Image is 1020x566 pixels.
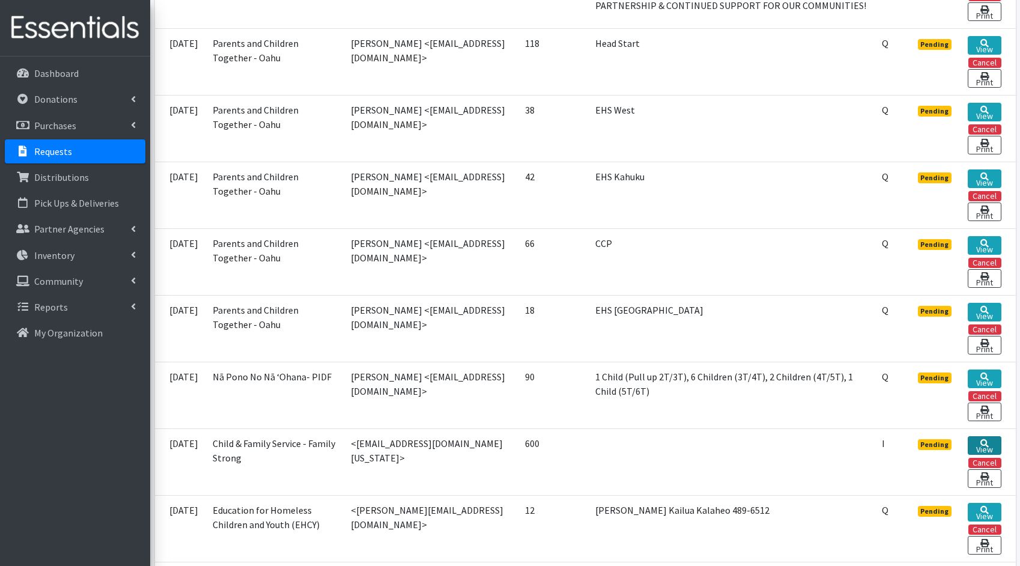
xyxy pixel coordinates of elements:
p: Community [34,275,83,287]
a: Print [968,69,1001,88]
td: Parents and Children Together - Oahu [205,162,344,228]
td: [PERSON_NAME] <[EMAIL_ADDRESS][DOMAIN_NAME]> [344,162,518,228]
td: [PERSON_NAME] Kailua Kalaheo 489-6512 [588,495,874,562]
abbr: Quantity [882,104,888,116]
a: Print [968,469,1001,488]
td: 1 Child (Pull up 2T/3T), 6 Children (3T/4T), 2 Children (4T/5T), 1 Child (5T/6T) [588,362,874,428]
span: Pending [918,172,952,183]
p: Reports [34,301,68,313]
td: [DATE] [155,295,205,362]
p: Purchases [34,120,76,132]
a: Print [968,2,1001,21]
td: EHS [GEOGRAPHIC_DATA] [588,295,874,362]
button: Cancel [968,324,1001,335]
span: Pending [918,106,952,117]
abbr: Quantity [882,371,888,383]
td: Parents and Children Together - Oahu [205,95,344,162]
td: [PERSON_NAME] <[EMAIL_ADDRESS][DOMAIN_NAME]> [344,228,518,295]
p: Donations [34,93,77,105]
a: Donations [5,87,145,111]
td: 42 [518,162,588,228]
a: Pick Ups & Deliveries [5,191,145,215]
a: Partner Agencies [5,217,145,241]
abbr: Quantity [882,171,888,183]
p: Inventory [34,249,74,261]
td: [PERSON_NAME] <[EMAIL_ADDRESS][DOMAIN_NAME]> [344,95,518,162]
td: 18 [518,295,588,362]
p: Distributions [34,171,89,183]
a: View [968,503,1001,522]
a: Print [968,136,1001,154]
p: Requests [34,145,72,157]
a: Print [968,336,1001,355]
button: Cancel [968,191,1001,201]
td: 600 [518,428,588,495]
a: Distributions [5,165,145,189]
td: [DATE] [155,28,205,95]
span: Pending [918,373,952,383]
td: [PERSON_NAME] <[EMAIL_ADDRESS][DOMAIN_NAME]> [344,28,518,95]
p: My Organization [34,327,103,339]
span: Pending [918,39,952,50]
a: Community [5,269,145,293]
td: CCP [588,228,874,295]
span: Pending [918,506,952,517]
p: Pick Ups & Deliveries [34,197,119,209]
a: Reports [5,295,145,319]
td: [DATE] [155,495,205,562]
span: Pending [918,239,952,250]
a: Purchases [5,114,145,138]
a: View [968,169,1001,188]
a: Requests [5,139,145,163]
a: Dashboard [5,61,145,85]
button: Cancel [968,525,1001,535]
td: Head Start [588,28,874,95]
td: [DATE] [155,362,205,428]
td: 12 [518,495,588,562]
abbr: Quantity [882,504,888,516]
abbr: Quantity [882,37,888,49]
button: Cancel [968,391,1001,401]
td: Education for Homeless Children and Youth (EHCY) [205,495,344,562]
td: Parents and Children Together - Oahu [205,228,344,295]
td: Child & Family Service - Family Strong [205,428,344,495]
td: [DATE] [155,228,205,295]
a: View [968,436,1001,455]
td: Parents and Children Together - Oahu [205,28,344,95]
p: Dashboard [34,67,79,79]
a: My Organization [5,321,145,345]
a: View [968,236,1001,255]
td: 38 [518,95,588,162]
span: Pending [918,306,952,317]
abbr: Individual [882,437,885,449]
a: Print [968,536,1001,555]
button: Cancel [968,258,1001,268]
td: EHS Kahuku [588,162,874,228]
td: [PERSON_NAME] <[EMAIL_ADDRESS][DOMAIN_NAME]> [344,295,518,362]
img: HumanEssentials [5,8,145,48]
a: Print [968,269,1001,288]
td: 90 [518,362,588,428]
td: 118 [518,28,588,95]
td: EHS West [588,95,874,162]
p: Partner Agencies [34,223,105,235]
td: [DATE] [155,162,205,228]
a: Inventory [5,243,145,267]
td: 66 [518,228,588,295]
a: View [968,36,1001,55]
span: Pending [918,439,952,450]
abbr: Quantity [882,304,888,316]
a: View [968,303,1001,321]
td: Nā Pono No Nā ʻOhana- PIDF [205,362,344,428]
a: Print [968,403,1001,421]
a: Print [968,202,1001,221]
td: <[EMAIL_ADDRESS][DOMAIN_NAME][US_STATE]> [344,428,518,495]
td: [DATE] [155,428,205,495]
a: View [968,103,1001,121]
td: [PERSON_NAME] <[EMAIL_ADDRESS][DOMAIN_NAME]> [344,362,518,428]
td: <[PERSON_NAME][EMAIL_ADDRESS][DOMAIN_NAME]> [344,495,518,562]
a: View [968,370,1001,388]
td: [DATE] [155,95,205,162]
td: Parents and Children Together - Oahu [205,295,344,362]
button: Cancel [968,58,1001,68]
